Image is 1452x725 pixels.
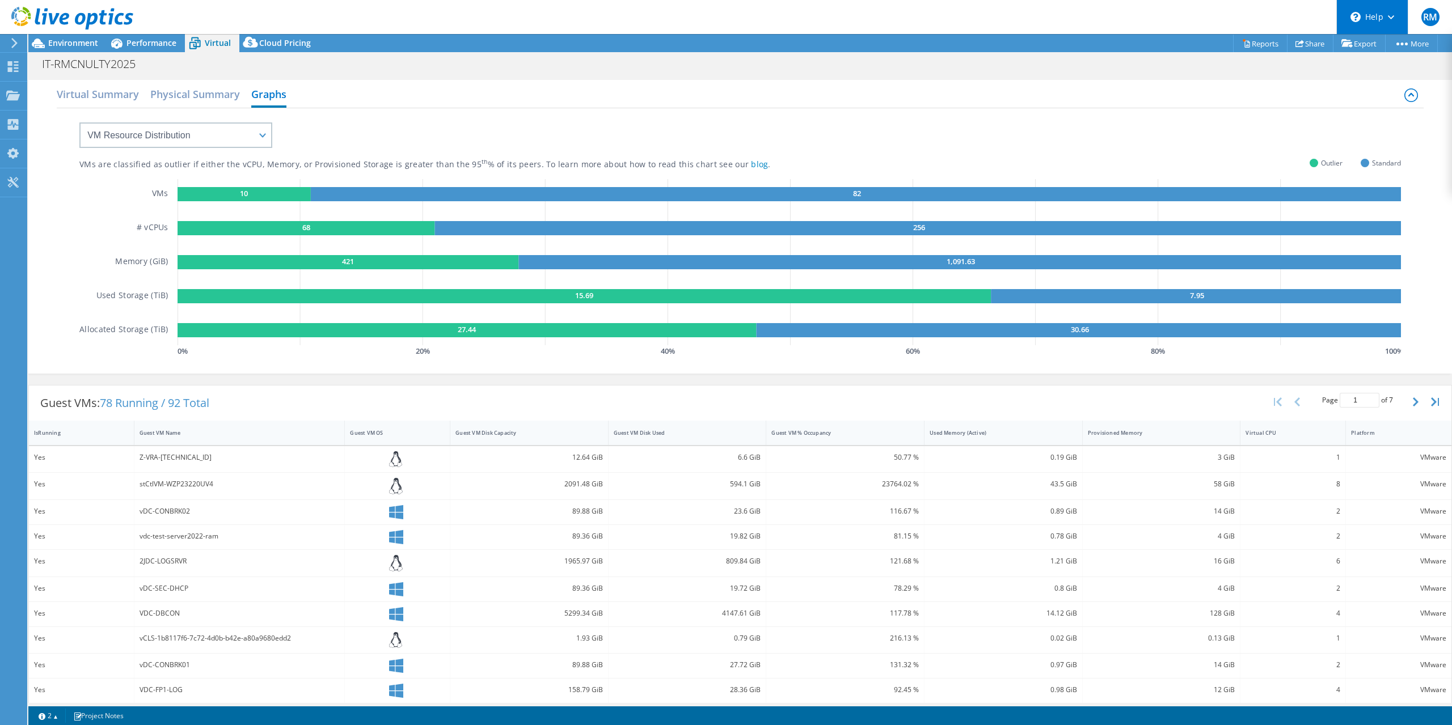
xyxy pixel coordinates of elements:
a: Reports [1233,35,1288,52]
div: Guest VM Disk Used [614,429,748,436]
span: 78 Running / 92 Total [100,395,209,410]
div: 89.88 GiB [455,505,603,518]
h5: VMs [152,187,168,201]
span: Standard [1372,156,1401,169]
text: 7.95 [1190,290,1204,300]
h5: # vCPUs [137,221,168,235]
div: 4 [1246,684,1340,696]
div: 89.36 GiB [455,530,603,542]
text: 80 % [1151,346,1165,356]
div: 89.36 GiB [455,582,603,595]
div: VMware [1351,684,1446,696]
a: 2 [31,709,66,723]
div: 4 GiB [1088,530,1235,542]
div: 121.68 % [771,555,919,567]
div: 1 [1246,451,1340,464]
svg: \n [1350,12,1361,22]
a: More [1385,35,1438,52]
div: stCtlVM-WZP23220UV4 [140,478,340,490]
div: Z-VRA-[TECHNICAL_ID] [140,451,340,464]
div: Virtual CPU [1246,429,1327,436]
div: VDC-DBCON [140,607,340,620]
div: VMware [1351,530,1446,542]
text: 82 [853,188,861,198]
div: Yes [34,632,129,645]
div: vDC-CONBRK01 [140,659,340,671]
div: 1.21 GiB [930,555,1077,567]
div: vDC-CONBRK02 [140,505,340,518]
sup: th [482,158,488,166]
div: 78.29 % [771,582,919,595]
div: 19.82 GiB [614,530,761,542]
a: Export [1333,35,1386,52]
div: 158.79 GiB [455,684,603,696]
div: 216.13 % [771,632,919,645]
div: VMware [1351,505,1446,518]
text: 27.44 [458,324,476,334]
div: 0.8 GiB [930,582,1077,595]
div: VMware [1351,451,1446,464]
text: 10 [240,188,248,198]
div: vdc-test-server2022-ram [140,530,340,542]
div: 14.12 GiB [930,607,1077,620]
div: Used Memory (Active) [930,429,1063,436]
span: Outlier [1321,156,1343,169]
div: 6.6 GiB [614,451,761,464]
div: 4 [1246,607,1340,620]
div: VMware [1351,555,1446,567]
div: vCLS-1b8117f6-7c72-4d0b-b42e-a80a9680edd2 [140,632,340,645]
div: VMware [1351,632,1446,645]
div: Guest VM Disk Capacity [455,429,589,436]
div: 0.78 GiB [930,530,1077,542]
div: VMware [1351,582,1446,595]
div: 6 [1246,555,1340,567]
div: 12.64 GiB [455,451,603,464]
div: 23764.02 % [771,478,919,490]
div: 43.5 GiB [930,478,1077,490]
svg: GaugeChartPercentageAxisTexta [178,345,1401,357]
div: 27.72 GiB [614,659,761,671]
div: 28.36 GiB [614,684,761,696]
div: 2 [1246,530,1340,542]
div: Guest VM Name [140,429,326,436]
div: 0.98 GiB [930,684,1077,696]
span: Page of [1322,393,1393,408]
a: blog [751,159,768,169]
div: 92.45 % [771,684,919,696]
div: Provisioned Memory [1088,429,1222,436]
text: 20 % [415,346,429,356]
div: Yes [34,530,129,542]
div: 50.77 % [771,451,919,464]
div: 131.32 % [771,659,919,671]
text: 15.69 [575,290,593,300]
div: 4147.61 GiB [614,607,761,620]
div: VMware [1351,659,1446,671]
div: Yes [34,659,129,671]
text: 421 [342,256,354,266]
div: 1.93 GiB [455,632,603,645]
div: Guest VM % Occupancy [771,429,905,436]
div: 0.97 GiB [930,659,1077,671]
div: Yes [34,505,129,518]
text: 40 % [661,346,675,356]
h5: Memory (GiB) [115,255,168,269]
div: 12 GiB [1088,684,1235,696]
span: 7 [1389,395,1393,405]
div: 14 GiB [1088,505,1235,518]
text: 30.66 [1070,324,1088,334]
text: 100 % [1385,346,1403,356]
div: Guest VM OS [350,429,431,436]
div: vDC-SEC-DHCP [140,582,340,595]
text: 68 [302,222,310,232]
span: Cloud Pricing [259,37,311,48]
div: Yes [34,451,129,464]
div: Yes [34,478,129,490]
div: 128 GiB [1088,607,1235,620]
div: 0.79 GiB [614,632,761,645]
div: 81.15 % [771,530,919,542]
text: 256 [913,222,925,232]
div: 23.6 GiB [614,505,761,518]
div: 3 GiB [1088,451,1235,464]
h2: Graphs [251,83,286,108]
text: 0 % [178,346,188,356]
